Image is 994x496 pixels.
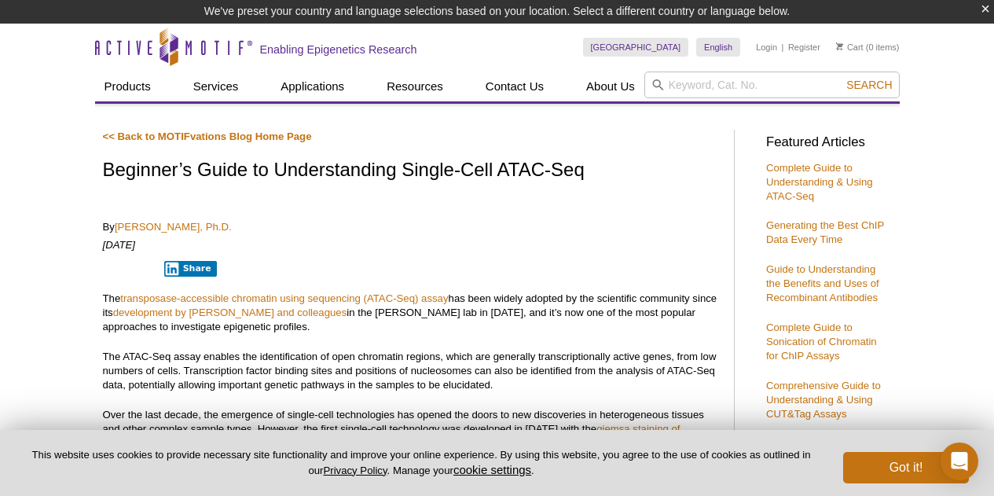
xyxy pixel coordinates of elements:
[103,350,718,392] p: The ATAC-Seq assay enables the identification of open chromatin regions, which are generally tran...
[323,465,387,476] a: Privacy Policy
[696,38,740,57] a: English
[95,72,160,101] a: Products
[164,261,217,277] button: Share
[120,292,448,304] a: transposase-accessible chromatin using sequencing (ATAC-Seq) assay
[271,72,354,101] a: Applications
[766,136,892,149] h3: Featured Articles
[113,307,347,318] a: development by [PERSON_NAME] and colleagues
[25,448,817,478] p: This website uses cookies to provide necessary site functionality and improve your online experie...
[846,79,892,91] span: Search
[583,38,689,57] a: [GEOGRAPHIC_DATA]
[941,443,978,480] div: Open Intercom Messenger
[103,260,154,276] iframe: X Post Button
[766,162,873,202] a: Complete Guide to Understanding & Using ATAC-Seq
[103,130,312,142] a: << Back to MOTIFvations Blog Home Page
[756,42,777,53] a: Login
[788,42,820,53] a: Register
[782,38,784,57] li: |
[766,321,877,362] a: Complete Guide to Sonication of Chromatin for ChIP Assays
[766,219,884,245] a: Generating the Best ChIP Data Every Time
[103,160,718,182] h1: Beginner’s Guide to Understanding Single-Cell ATAC-Seq
[836,42,864,53] a: Cart
[103,220,718,234] p: By
[836,42,843,50] img: Your Cart
[843,452,969,483] button: Got it!
[103,408,718,479] p: Over the last decade, the emergence of single-cell technologies has opened the doors to new disco...
[842,78,897,92] button: Search
[476,72,553,101] a: Contact Us
[184,72,248,101] a: Services
[453,463,531,476] button: cookie settings
[115,221,232,233] a: [PERSON_NAME], Ph.D.
[103,239,136,251] em: [DATE]
[644,72,900,98] input: Keyword, Cat. No.
[103,292,718,334] p: The has been widely adopted by the scientific community since its in the [PERSON_NAME] lab in [DA...
[577,72,644,101] a: About Us
[377,72,453,101] a: Resources
[766,380,881,420] a: Comprehensive Guide to Understanding & Using CUT&Tag Assays
[260,42,417,57] h2: Enabling Epigenetics Research
[836,38,900,57] li: (0 items)
[766,263,879,303] a: Guide to Understanding the Benefits and Uses of Recombinant Antibodies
